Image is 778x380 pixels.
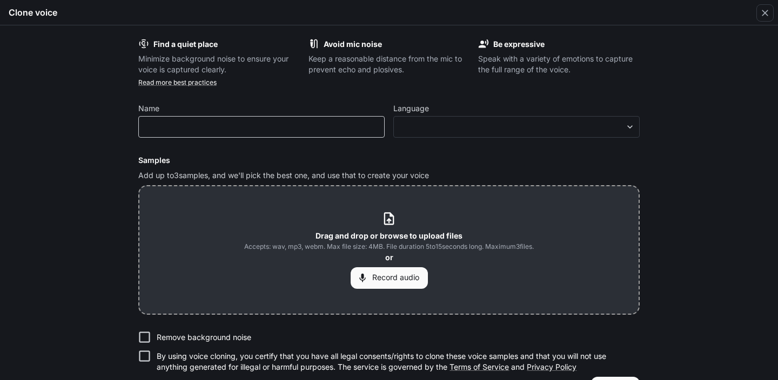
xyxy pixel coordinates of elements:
[394,121,639,132] div: ​
[157,351,631,372] p: By using voice cloning, you certify that you have all legal consents/rights to clone these voice ...
[316,231,462,240] b: Drag and drop or browse to upload files
[138,105,159,112] p: Name
[138,53,300,75] p: Minimize background noise to ensure your voice is captured clearly.
[244,241,534,252] span: Accepts: wav, mp3, webm. Max file size: 4MB. File duration 5 to 15 seconds long. Maximum 3 files.
[153,39,218,49] b: Find a quiet place
[478,53,640,75] p: Speak with a variety of emotions to capture the full range of the voice.
[138,170,640,181] p: Add up to 3 samples, and we'll pick the best one, and use that to create your voice
[308,53,470,75] p: Keep a reasonable distance from the mic to prevent echo and plosives.
[324,39,382,49] b: Avoid mic noise
[450,362,509,371] a: Terms of Service
[527,362,576,371] a: Privacy Policy
[393,105,429,112] p: Language
[138,155,640,166] h6: Samples
[385,253,393,262] b: or
[351,267,428,289] button: Record audio
[138,78,217,86] a: Read more best practices
[157,332,251,343] p: Remove background noise
[9,6,57,18] h5: Clone voice
[493,39,545,49] b: Be expressive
